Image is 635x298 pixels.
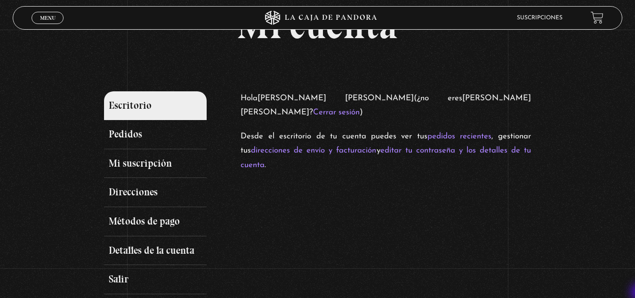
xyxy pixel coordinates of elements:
a: Escritorio [104,91,207,121]
p: Desde el escritorio de tu cuenta puedes ver tus , gestionar tus y . [241,129,531,173]
a: Direcciones [104,178,207,207]
h1: Mi cuenta [104,7,531,44]
a: Salir [104,265,207,294]
a: Suscripciones [517,15,563,21]
span: Menu [40,15,56,21]
strong: [PERSON_NAME] [PERSON_NAME] [257,94,414,102]
a: Métodos de pago [104,207,207,236]
p: Hola (¿no eres ? ) [241,91,531,120]
a: View your shopping cart [591,11,603,24]
a: editar tu contraseña y los detalles de tu cuenta [241,146,531,169]
a: Pedidos [104,120,207,149]
a: Mi suscripción [104,149,207,178]
nav: Páginas de cuenta [104,91,232,294]
span: Cerrar [37,23,59,29]
a: pedidos recientes [427,132,491,140]
a: Detalles de la cuenta [104,236,207,266]
a: Cerrar sesión [313,108,360,116]
a: direcciones de envío y facturación [251,146,376,154]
